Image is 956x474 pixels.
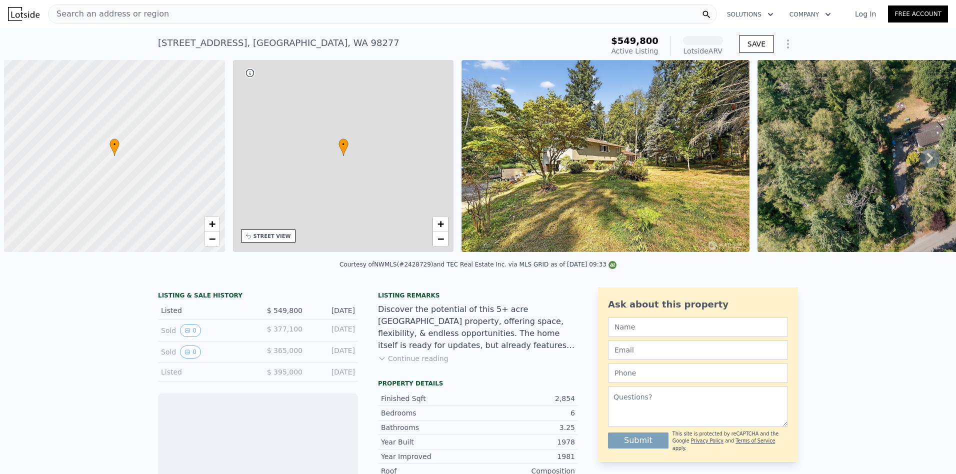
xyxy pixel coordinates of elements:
[608,432,668,448] button: Submit
[161,305,250,315] div: Listed
[608,261,616,269] img: NWMLS Logo
[161,345,250,358] div: Sold
[310,324,355,337] div: [DATE]
[381,422,478,432] div: Bathrooms
[478,408,575,418] div: 6
[378,303,578,351] div: Discover the potential of this 5+ acre [GEOGRAPHIC_DATA] property, offering space, flexibility, &...
[338,138,348,156] div: •
[267,325,302,333] span: $ 377,100
[611,47,658,55] span: Active Listing
[381,437,478,447] div: Year Built
[8,7,39,21] img: Lotside
[478,451,575,461] div: 1981
[109,140,119,149] span: •
[161,324,250,337] div: Sold
[208,217,215,230] span: +
[433,231,448,246] a: Zoom out
[378,353,448,363] button: Continue reading
[378,291,578,299] div: Listing remarks
[672,430,788,452] div: This site is protected by reCAPTCHA and the Google and apply.
[339,261,616,268] div: Courtesy of NWMLS (#2428729) and TEC Real Estate Inc. via MLS GRID as of [DATE] 09:33
[739,35,774,53] button: SAVE
[267,346,302,354] span: $ 365,000
[310,367,355,377] div: [DATE]
[158,291,358,301] div: LISTING & SALE HISTORY
[310,345,355,358] div: [DATE]
[381,408,478,418] div: Bedrooms
[778,34,798,54] button: Show Options
[611,35,658,46] span: $549,800
[683,46,723,56] div: Lotside ARV
[338,140,348,149] span: •
[843,9,888,19] a: Log In
[461,60,749,252] img: Sale: 167706000 Parcel: 98823235
[378,379,578,387] div: Property details
[608,297,788,311] div: Ask about this property
[478,393,575,403] div: 2,854
[158,36,399,50] div: [STREET_ADDRESS] , [GEOGRAPHIC_DATA] , WA 98277
[208,232,215,245] span: −
[109,138,119,156] div: •
[888,5,948,22] a: Free Account
[253,232,291,240] div: STREET VIEW
[437,232,444,245] span: −
[433,216,448,231] a: Zoom in
[267,368,302,376] span: $ 395,000
[691,438,723,443] a: Privacy Policy
[719,5,781,23] button: Solutions
[608,317,788,336] input: Name
[478,437,575,447] div: 1978
[608,363,788,382] input: Phone
[381,451,478,461] div: Year Improved
[735,438,775,443] a: Terms of Service
[180,324,201,337] button: View historical data
[478,422,575,432] div: 3.25
[204,231,219,246] a: Zoom out
[608,340,788,359] input: Email
[48,8,169,20] span: Search an address or region
[381,393,478,403] div: Finished Sqft
[437,217,444,230] span: +
[781,5,839,23] button: Company
[161,367,250,377] div: Listed
[267,306,302,314] span: $ 549,800
[204,216,219,231] a: Zoom in
[180,345,201,358] button: View historical data
[310,305,355,315] div: [DATE]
